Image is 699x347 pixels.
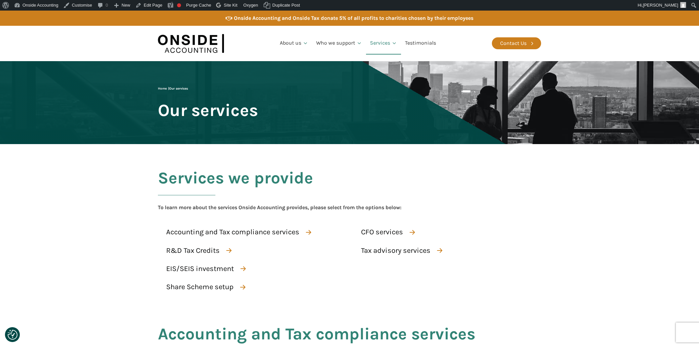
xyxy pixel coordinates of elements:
[353,243,448,258] a: Tax advisory services
[312,32,366,55] a: Who we support
[276,32,312,55] a: About us
[158,280,251,294] a: Share Scheme setup
[158,225,317,240] a: Accounting and Tax compliance services
[166,281,234,293] div: Share Scheme setup
[158,261,252,276] a: EIS/SEIS investment
[361,245,430,256] div: Tax advisory services
[500,39,527,48] div: Contact Us
[177,3,181,7] div: Focus keyphrase not set
[401,32,440,55] a: Testimonials
[224,3,237,8] span: Site Kit
[166,263,234,275] div: EIS/SEIS investment
[361,226,403,238] div: CFO services
[353,225,421,240] a: CFO services
[366,32,401,55] a: Services
[643,3,678,8] span: [PERSON_NAME]
[158,243,238,258] a: R&D Tax Credits
[492,37,541,49] a: Contact Us
[8,330,18,340] img: Revisit consent button
[158,169,313,203] h2: Services we provide
[158,101,258,119] span: Our services
[158,87,188,91] span: |
[166,245,220,256] div: R&D Tax Credits
[166,226,299,238] div: Accounting and Tax compliance services
[158,31,224,56] img: Onside Accounting
[8,330,18,340] button: Consent Preferences
[158,87,167,91] a: Home
[158,203,401,212] div: To learn more about the services Onside Accounting provides, please select from the options below:
[234,14,473,22] div: Onside Accounting and Onside Tax donate 5% of all profits to charities chosen by their employees
[169,87,188,91] span: Our services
